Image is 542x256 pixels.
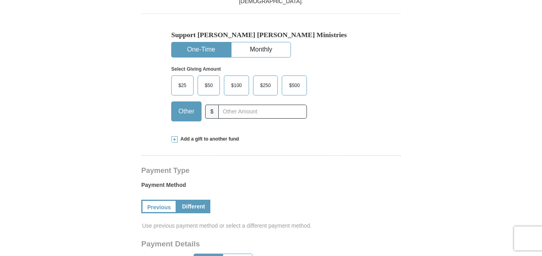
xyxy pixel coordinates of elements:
[141,200,177,213] a: Previous
[172,42,231,57] button: One-Time
[171,31,371,39] h5: Support [PERSON_NAME] [PERSON_NAME] Ministries
[141,181,401,193] label: Payment Method
[256,79,275,91] span: $250
[178,136,239,143] span: Add a gift to another fund
[201,79,217,91] span: $50
[231,42,291,57] button: Monthly
[205,105,219,119] span: $
[174,105,198,117] span: Other
[285,79,304,91] span: $500
[141,167,401,174] h4: Payment Type
[171,66,221,72] strong: Select Giving Amount
[177,200,210,213] a: Different
[218,105,307,119] input: Other Amount
[227,79,246,91] span: $100
[142,222,402,230] span: Use previous payment method or select a different payment method.
[141,240,345,249] h3: Payment Details
[174,79,190,91] span: $25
